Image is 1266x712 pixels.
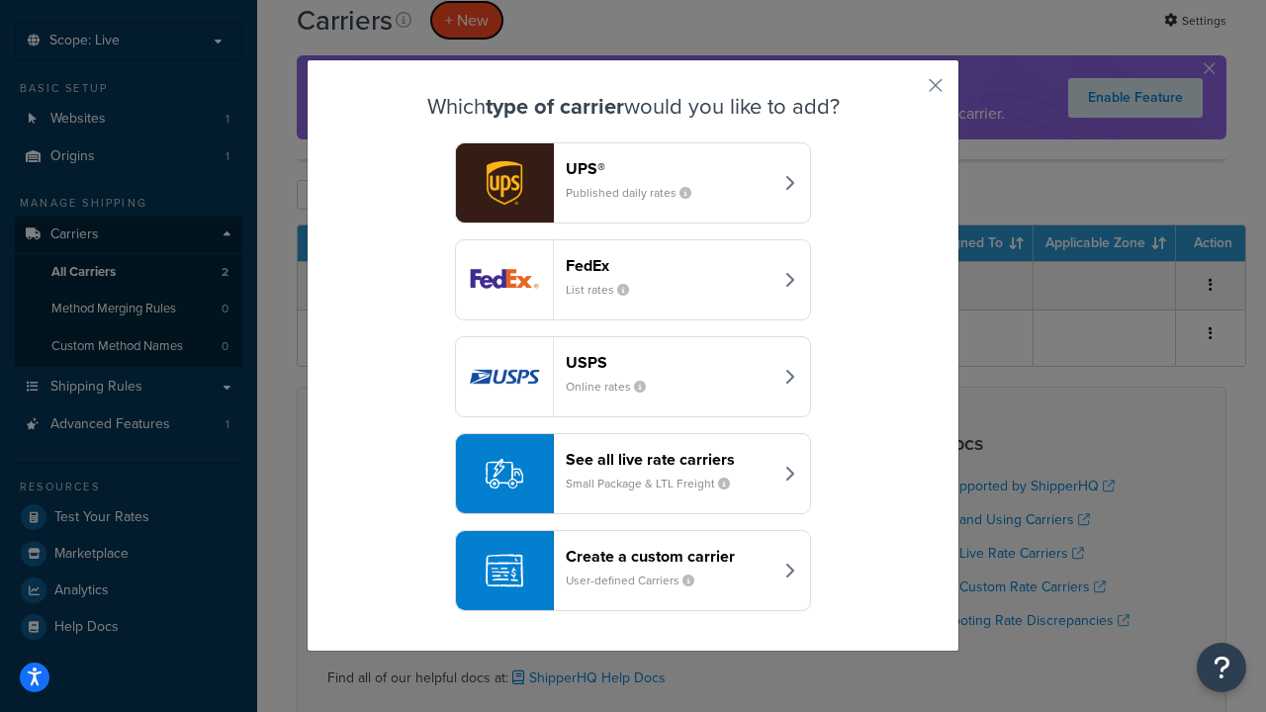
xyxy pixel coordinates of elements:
[486,90,624,123] strong: type of carrier
[486,455,523,492] img: icon-carrier-liverate-becf4550.svg
[455,336,811,417] button: usps logoUSPSOnline rates
[455,239,811,320] button: fedEx logoFedExList rates
[566,159,772,178] header: UPS®
[357,95,909,119] h3: Which would you like to add?
[566,353,772,372] header: USPS
[455,433,811,514] button: See all live rate carriersSmall Package & LTL Freight
[566,547,772,566] header: Create a custom carrier
[566,450,772,469] header: See all live rate carriers
[566,256,772,275] header: FedEx
[566,281,645,299] small: List rates
[456,240,553,319] img: fedEx logo
[455,530,811,611] button: Create a custom carrierUser-defined Carriers
[455,142,811,223] button: ups logoUPS®Published daily rates
[456,337,553,416] img: usps logo
[566,572,710,589] small: User-defined Carriers
[566,378,662,396] small: Online rates
[456,143,553,222] img: ups logo
[566,184,707,202] small: Published daily rates
[1197,643,1246,692] button: Open Resource Center
[566,475,746,492] small: Small Package & LTL Freight
[486,552,523,589] img: icon-carrier-custom-c93b8a24.svg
